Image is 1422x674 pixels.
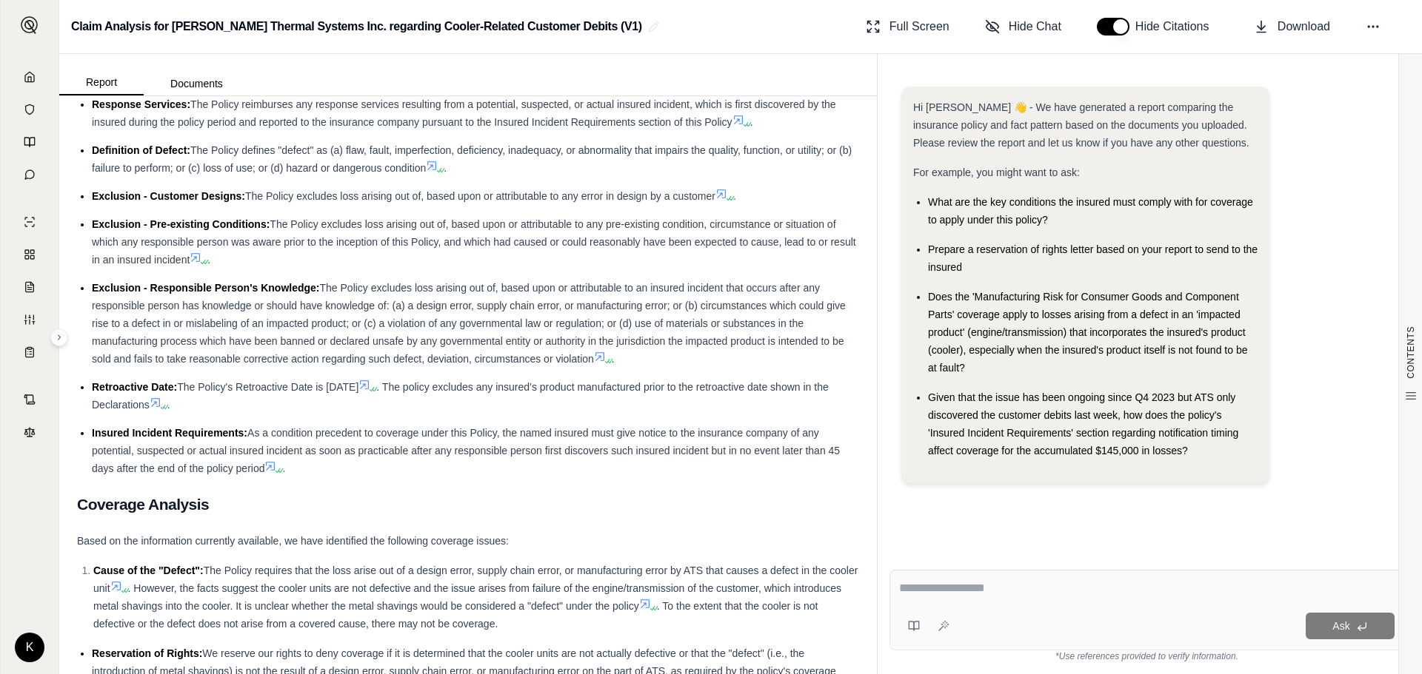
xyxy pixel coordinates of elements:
[889,18,949,36] span: Full Screen
[15,10,44,40] button: Expand sidebar
[979,12,1067,41] button: Hide Chat
[282,462,285,474] span: .
[928,391,1238,456] span: Given that the issue has been ongoing since Q4 2023 but ATS only discovered the customer debits l...
[71,13,642,40] h2: Claim Analysis for [PERSON_NAME] Thermal Systems Inc. regarding Cooler-Related Customer Debits (V1)
[92,381,829,411] span: . The policy excludes any insured’s product manufactured prior to the retroactive date shown in t...
[167,399,170,411] span: .
[1248,12,1336,41] button: Download
[10,417,50,447] a: Legal Search Engine
[92,427,247,439] span: Insured Incident Requirements:
[93,565,858,594] span: The Policy requires that the loss arise out of a design error, supply chain error, or manufacturi...
[444,162,447,174] span: .
[92,218,856,266] span: The Policy excludes loss arising out of, based upon or attributable to any pre-existing condition...
[77,489,859,520] h2: Coverage Analysis
[177,381,358,393] span: The Policy's Retroactive Date is [DATE]
[10,95,50,124] a: Documents Vault
[1332,620,1349,632] span: Ask
[10,207,50,237] a: Single Policy
[612,353,615,365] span: .
[10,337,50,367] a: Coverage Table
[93,565,204,576] span: Cause of the "Defect":
[50,328,68,346] button: Expand sidebar
[92,144,852,174] span: The Policy defines "defect" as (a) flaw, fault, imperfection, deficiency, inadequacy, or abnormal...
[733,190,736,202] span: .
[92,98,190,110] span: Response Services:
[10,160,50,189] a: Chat
[245,190,715,202] span: The Policy excludes loss arising out of, based upon or attributable to any error in design by a c...
[77,535,509,547] span: Based on the information currently available, we have identified the following coverage issues:
[928,196,1253,226] span: What are the key conditions the insured must comply with for coverage to apply under this policy?
[92,282,846,365] span: The Policy excludes loss arising out of, based upon or attributable to an insured incident that o...
[928,291,1247,374] span: Does the 'Manufacturing Risk for Consumer Goods and Component Parts' coverage apply to losses ari...
[92,218,270,230] span: Exclusion - Pre-existing Conditions:
[913,101,1249,149] span: Hi [PERSON_NAME] 👋 - We have generated a report comparing the insurance policy and fact pattern b...
[1135,18,1218,36] span: Hide Citations
[10,240,50,269] a: Policy Comparisons
[92,190,245,202] span: Exclusion - Customer Designs:
[92,381,177,393] span: Retroactive Date:
[1306,613,1395,639] button: Ask
[928,243,1258,273] span: Prepare a reservation of rights letter based on your report to send to the insured
[92,144,190,156] span: Definition of Defect:
[10,305,50,334] a: Custom Report
[10,272,50,302] a: Claim Coverage
[913,166,1080,178] span: For example, you might want to ask:
[144,72,250,95] button: Documents
[1278,18,1330,36] span: Download
[1405,326,1417,379] span: CONTENTS
[207,254,210,266] span: .
[93,600,818,630] span: . To the extent that the cooler is not defective or the defect does not arise from a covered caus...
[15,633,44,662] div: K
[889,650,1404,662] div: *Use references provided to verify information.
[93,582,841,612] span: . However, the facts suggest the cooler units are not defective and the issue arises from failure...
[21,16,39,34] img: Expand sidebar
[92,282,320,294] span: Exclusion - Responsible Person's Knowledge:
[59,70,144,95] button: Report
[92,427,840,474] span: As a condition precedent to coverage under this Policy, the named insured must give notice to the...
[92,647,202,659] span: Reservation of Rights:
[860,12,955,41] button: Full Screen
[10,62,50,92] a: Home
[1009,18,1061,36] span: Hide Chat
[92,98,836,128] span: The Policy reimburses any response services resulting from a potential, suspected, or actual insu...
[750,116,753,128] span: .
[10,127,50,157] a: Prompt Library
[10,385,50,414] a: Contract Analysis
